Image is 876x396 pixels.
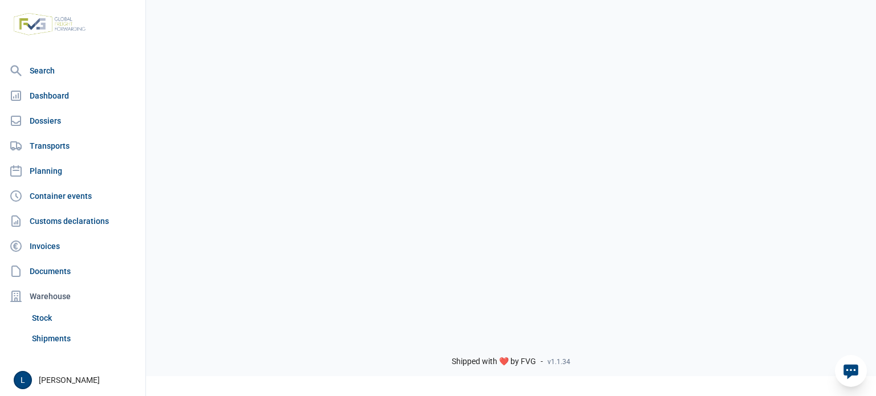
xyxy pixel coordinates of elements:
[541,357,543,367] span: -
[14,371,32,389] button: L
[5,285,141,308] div: Warehouse
[5,134,141,157] a: Transports
[5,109,141,132] a: Dossiers
[547,357,570,366] span: v1.1.34
[27,308,141,328] a: Stock
[5,260,141,283] a: Documents
[9,9,90,40] img: FVG - Global freight forwarding
[5,185,141,207] a: Container events
[5,84,141,107] a: Dashboard
[5,235,141,258] a: Invoices
[5,210,141,232] a: Customs declarations
[452,357,536,367] span: Shipped with ❤️ by FVG
[5,59,141,82] a: Search
[27,328,141,349] a: Shipments
[14,371,139,389] div: [PERSON_NAME]
[5,160,141,182] a: Planning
